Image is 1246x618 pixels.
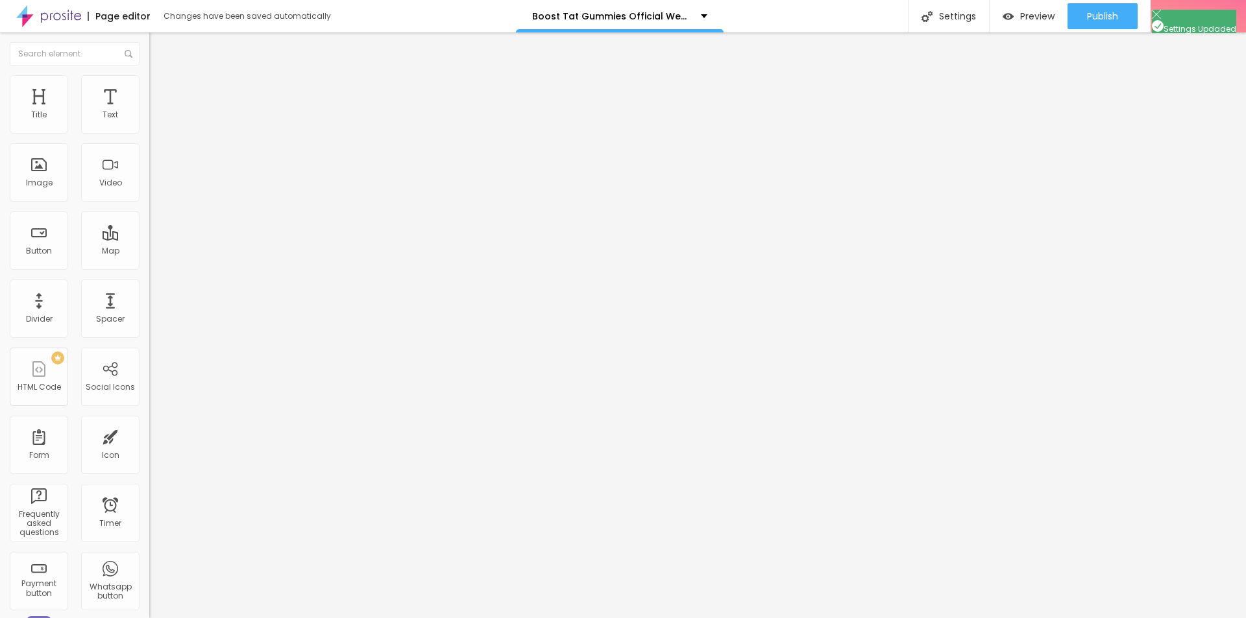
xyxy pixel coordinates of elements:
[18,383,61,392] div: HTML Code
[31,110,47,119] div: Title
[10,42,140,65] input: Search element
[164,12,331,20] div: Changes have been saved automatically
[990,3,1068,29] button: Preview
[103,110,118,119] div: Text
[88,12,151,21] div: Page editor
[1020,11,1055,21] span: Preview
[96,315,125,324] div: Spacer
[26,315,53,324] div: Divider
[102,246,119,256] div: Map
[1152,20,1164,32] img: Icone
[99,519,121,528] div: Timer
[1003,11,1014,22] img: view-1.svg
[532,12,691,21] p: Boost Tat Gummies Official Website | Where to Buy?
[84,582,136,601] div: Whatsapp button
[26,178,53,187] div: Image
[102,451,119,460] div: Icon
[922,11,933,22] img: Icone
[13,579,64,598] div: Payment button
[1087,11,1118,21] span: Publish
[13,510,64,538] div: Frequently asked questions
[26,246,52,256] div: Button
[1152,10,1161,19] img: Icone
[86,383,135,392] div: Social Icons
[125,50,132,58] img: Icone
[1068,3,1138,29] button: Publish
[1152,23,1236,34] span: Settings Updaded
[149,32,1246,618] iframe: Editor
[99,178,122,187] div: Video
[29,451,49,460] div: Form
